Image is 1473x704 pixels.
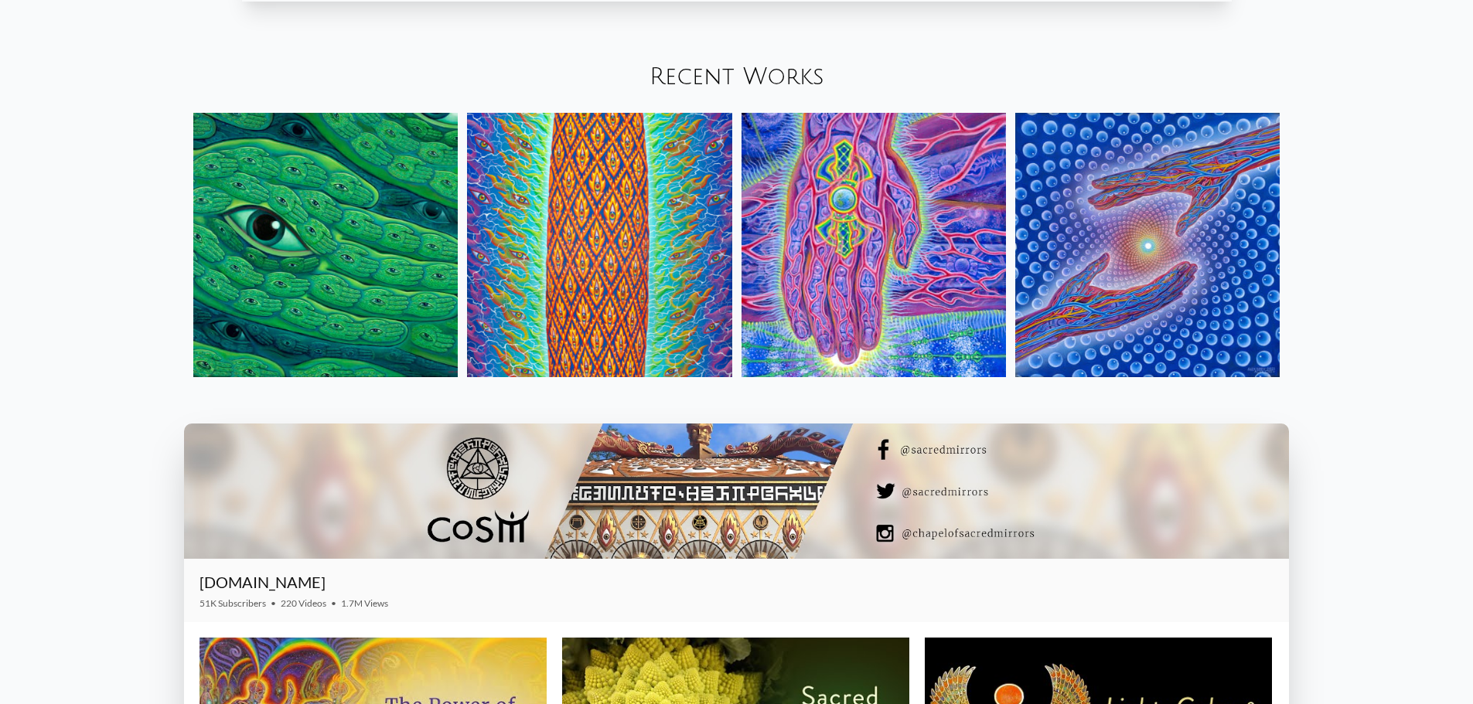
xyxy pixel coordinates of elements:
span: • [271,597,276,609]
a: [DOMAIN_NAME] [199,573,326,591]
a: Recent Works [650,64,824,90]
span: 1.7M Views [341,597,388,609]
span: 51K Subscribers [199,597,266,609]
span: 220 Videos [281,597,326,609]
iframe: Subscribe to CoSM.TV on YouTube [1184,579,1274,597]
span: • [331,597,336,609]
